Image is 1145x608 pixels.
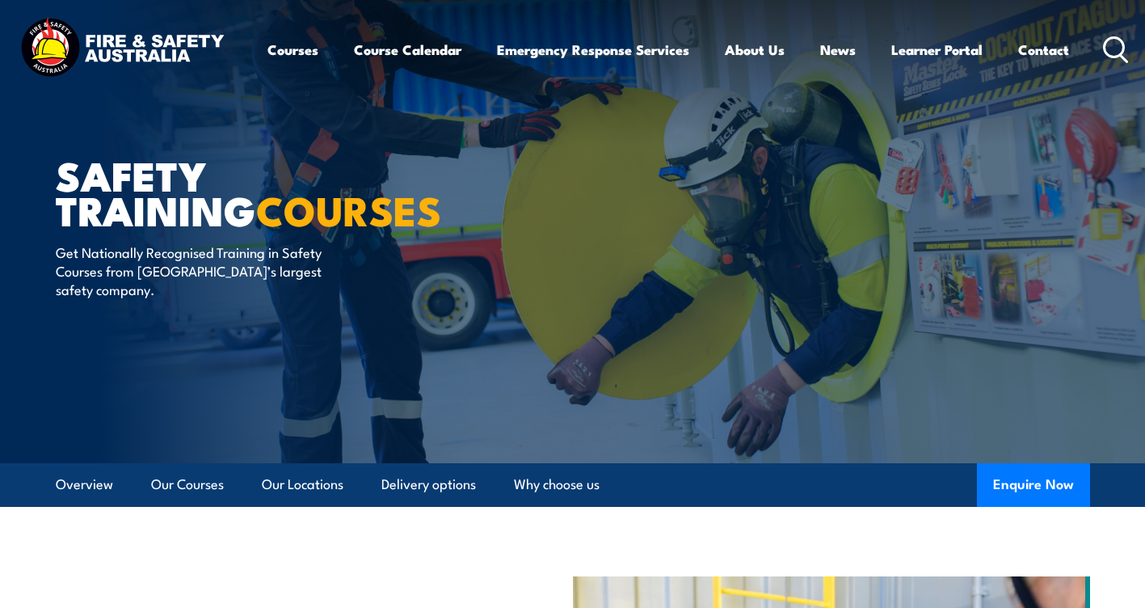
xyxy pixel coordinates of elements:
[514,463,600,506] a: Why choose us
[56,157,455,226] h1: Safety Training
[267,28,318,71] a: Courses
[497,28,689,71] a: Emergency Response Services
[381,463,476,506] a: Delivery options
[256,178,441,240] strong: COURSES
[56,243,351,299] p: Get Nationally Recognised Training in Safety Courses from [GEOGRAPHIC_DATA]’s largest safety comp...
[262,463,343,506] a: Our Locations
[891,28,983,71] a: Learner Portal
[820,28,856,71] a: News
[1018,28,1069,71] a: Contact
[56,463,113,506] a: Overview
[725,28,785,71] a: About Us
[977,463,1090,507] button: Enquire Now
[151,463,224,506] a: Our Courses
[354,28,461,71] a: Course Calendar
